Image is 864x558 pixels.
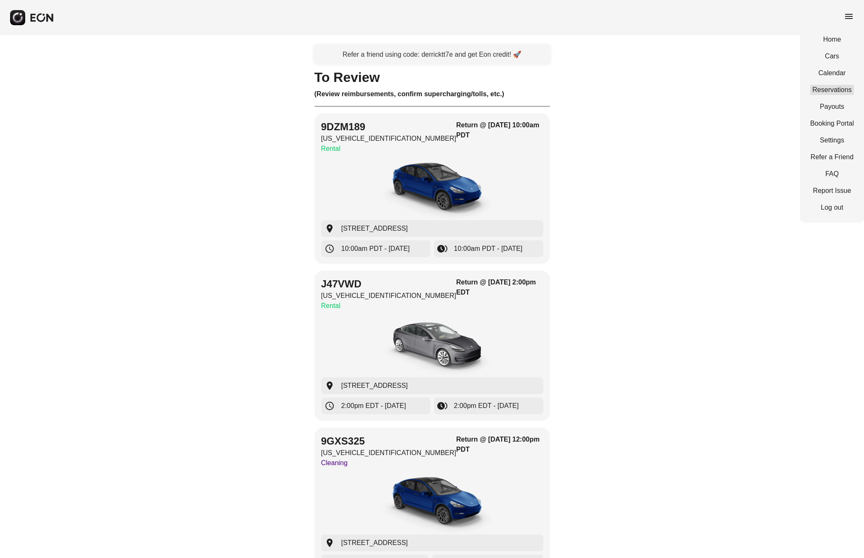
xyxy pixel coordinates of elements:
[810,186,854,196] a: Report Issue
[844,11,854,21] span: menu
[810,118,854,129] a: Booking Portal
[341,381,408,391] span: [STREET_ADDRESS]
[325,538,335,548] span: location_on
[314,89,550,99] h3: (Review reimbursements, confirm supercharging/tolls, etc.)
[314,271,550,421] button: J47VWD[US_VEHICLE_IDENTIFICATION_NUMBER]RentalReturn @ [DATE] 2:00pm EDTcar[STREET_ADDRESS]2:00pm...
[341,538,408,548] span: [STREET_ADDRESS]
[454,401,519,411] span: 2:00pm EDT - [DATE]
[321,120,457,134] h2: 9DZM189
[369,314,495,377] img: car
[325,381,335,391] span: location_on
[456,120,543,140] h3: Return @ [DATE] 10:00am PDT
[321,458,457,468] p: Cleaning
[321,434,457,448] h2: 9GXS325
[325,401,335,411] span: schedule
[810,102,854,112] a: Payouts
[437,401,447,411] span: browse_gallery
[314,72,550,82] h1: To Review
[321,448,457,458] p: [US_VEHICLE_IDENTIFICATION_NUMBER]
[456,434,543,455] h3: Return @ [DATE] 12:00pm PDT
[810,169,854,179] a: FAQ
[456,277,543,297] h3: Return @ [DATE] 2:00pm EDT
[314,45,550,64] a: Refer a friend using code: derricktt7e and get Eon credit! 🚀
[454,244,523,254] span: 10:00am PDT - [DATE]
[369,157,495,220] img: car
[810,152,854,162] a: Refer a Friend
[369,471,495,534] img: car
[321,291,457,301] p: [US_VEHICLE_IDENTIFICATION_NUMBER]
[341,224,408,234] span: [STREET_ADDRESS]
[314,113,550,264] button: 9DZM189[US_VEHICLE_IDENTIFICATION_NUMBER]RentalReturn @ [DATE] 10:00am PDTcar[STREET_ADDRESS]10:0...
[321,134,457,144] p: [US_VEHICLE_IDENTIFICATION_NUMBER]
[810,68,854,78] a: Calendar
[325,224,335,234] span: location_on
[325,244,335,254] span: schedule
[437,244,447,254] span: browse_gallery
[810,203,854,213] a: Log out
[810,51,854,61] a: Cars
[321,277,457,291] h2: J47VWD
[341,401,406,411] span: 2:00pm EDT - [DATE]
[321,301,457,311] p: Rental
[341,244,410,254] span: 10:00am PDT - [DATE]
[810,135,854,145] a: Settings
[321,144,457,154] p: Rental
[810,85,854,95] a: Reservations
[810,34,854,45] a: Home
